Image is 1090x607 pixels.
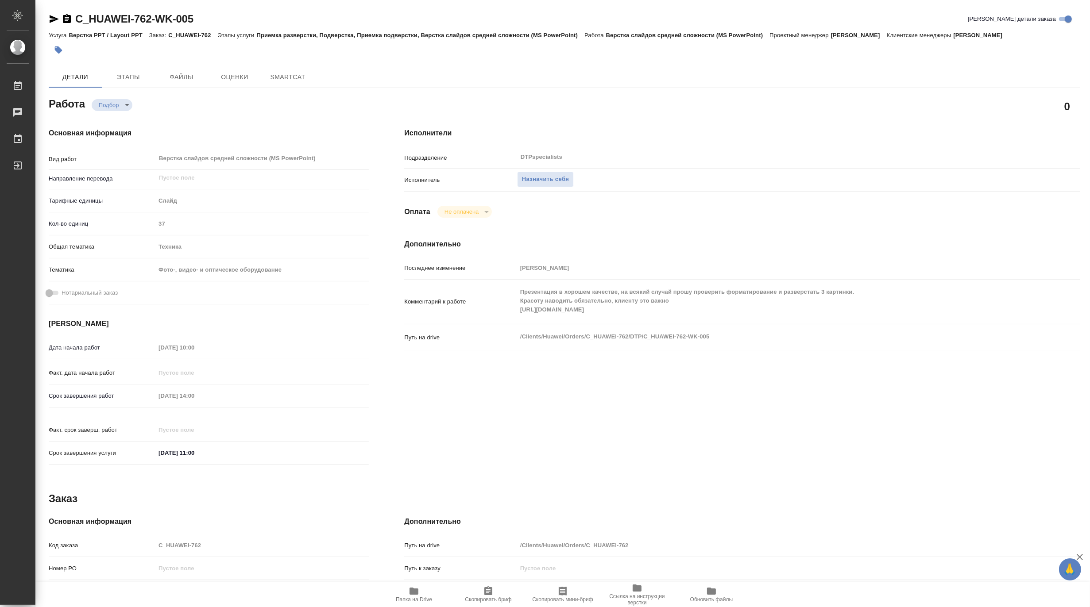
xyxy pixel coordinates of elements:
input: Пустое поле [155,539,369,552]
button: Скопировать ссылку [62,14,72,24]
p: Верстка слайдов средней сложности (MS PowerPoint) [606,32,770,38]
p: Срок завершения услуги [49,449,155,457]
p: Дата начала работ [49,343,155,352]
p: [PERSON_NAME] [953,32,1009,38]
p: Общая тематика [49,242,155,251]
input: Пустое поле [517,562,1024,575]
h4: Дополнительно [404,239,1080,250]
button: Обновить файлы [674,582,749,607]
p: Верстка PPT / Layout PPT [69,32,149,38]
p: Последнее изменение [404,264,517,273]
p: Номер РО [49,564,155,573]
div: Техника [155,239,369,254]
h4: Основная информация [49,516,369,527]
p: Работа [584,32,606,38]
button: 🙏 [1059,558,1081,580]
span: SmartCat [267,72,309,83]
p: Код заказа [49,541,155,550]
div: Слайд [155,193,369,208]
h2: Заказ [49,492,77,506]
p: Тематика [49,265,155,274]
p: Факт. срок заверш. работ [49,426,155,434]
p: Срок завершения работ [49,392,155,400]
span: Скопировать бриф [465,596,511,603]
h4: [PERSON_NAME] [49,319,369,329]
span: Обновить файлы [690,596,733,603]
span: Оценки [213,72,256,83]
button: Скопировать ссылку для ЯМессенджера [49,14,59,24]
h2: 0 [1064,99,1070,114]
button: Не оплачена [442,208,481,215]
input: Пустое поле [155,389,233,402]
input: Пустое поле [155,217,369,230]
span: [PERSON_NAME] детали заказа [968,15,1056,23]
p: Путь к заказу [404,564,517,573]
span: Детали [54,72,97,83]
p: C_HUAWEI-762 [168,32,217,38]
a: C_HUAWEI-762-WK-005 [75,13,193,25]
button: Ссылка на инструкции верстки [600,582,674,607]
p: Тарифные единицы [49,196,155,205]
p: Подразделение [404,154,517,162]
h4: Оплата [404,207,430,217]
input: Пустое поле [517,539,1024,552]
input: Пустое поле [158,173,348,183]
p: Направление перевода [49,174,155,183]
input: Пустое поле [155,341,233,354]
div: Фото-, видео- и оптическое оборудование [155,262,369,277]
div: Подбор [437,206,492,218]
p: Приемка разверстки, Подверстка, Приемка подверстки, Верстка слайдов средней сложности (MS PowerPo... [256,32,584,38]
p: Исполнитель [404,176,517,184]
p: Вид работ [49,155,155,164]
textarea: Презентация в хорошем качестве, на всякий случай прошу проверить форматирование и разверстать 3 к... [517,284,1024,317]
p: Кол-во единиц [49,219,155,228]
span: Папка на Drive [396,596,432,603]
span: 🙏 [1063,560,1078,579]
p: Факт. дата начала работ [49,369,155,377]
textarea: /Clients/Huawei/Orders/C_HUAWEI-762/DTP/C_HUAWEI-762-WK-005 [517,329,1024,344]
h4: Дополнительно [404,516,1080,527]
button: Добавить тэг [49,40,68,60]
p: Путь на drive [404,333,517,342]
p: Клиентские менеджеры [887,32,954,38]
span: Назначить себя [522,174,569,184]
div: Подбор [92,99,132,111]
h4: Исполнители [404,128,1080,138]
button: Подбор [96,101,122,109]
button: Скопировать мини-бриф [526,582,600,607]
p: Заказ: [149,32,168,38]
span: Этапы [107,72,150,83]
button: Назначить себя [517,172,574,187]
h4: Основная информация [49,128,369,138]
button: Скопировать бриф [451,582,526,607]
span: Нотариальный заказ [62,288,118,297]
p: Комментарий к работе [404,297,517,306]
input: Пустое поле [155,366,233,379]
input: Пустое поле [155,562,369,575]
p: Проектный менеджер [769,32,831,38]
h2: Работа [49,95,85,111]
p: Этапы услуги [218,32,257,38]
button: Папка на Drive [377,582,451,607]
p: Путь на drive [404,541,517,550]
p: [PERSON_NAME] [831,32,887,38]
span: Файлы [160,72,203,83]
span: Ссылка на инструкции верстки [605,593,669,606]
input: Пустое поле [155,423,233,436]
input: Пустое поле [517,261,1024,274]
input: ✎ Введи что-нибудь [155,446,233,459]
span: Скопировать мини-бриф [532,596,593,603]
p: Услуга [49,32,69,38]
